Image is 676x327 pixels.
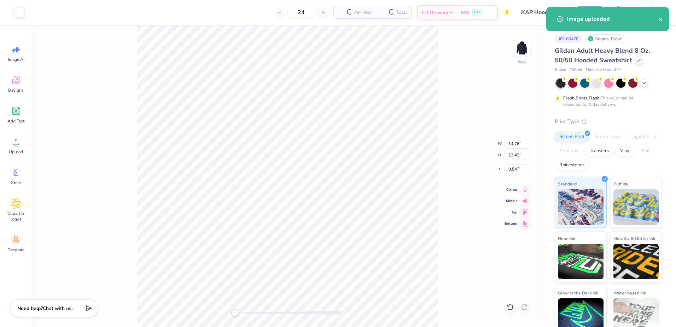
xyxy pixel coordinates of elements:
[474,10,480,15] span: Free
[505,210,517,215] span: Top
[354,9,372,16] span: Per Item
[4,211,28,222] span: Clipart & logos
[613,244,659,279] img: Metallic & Glitter Ink
[658,15,663,23] button: close
[558,289,598,297] span: Glow in the Dark Ink
[570,67,582,73] span: # G185
[555,146,583,156] div: Applique
[591,132,625,142] div: Embroidery
[567,15,658,23] div: Image uploaded
[17,305,43,312] strong: Need help?
[585,146,613,156] div: Transfers
[8,87,24,93] span: Designs
[637,146,654,156] div: Foil
[613,180,628,188] span: Puff Ink
[517,59,526,65] div: Back
[555,117,662,126] div: Print Type
[555,34,582,43] div: # 516847E
[555,132,589,142] div: Screen Print
[555,67,566,73] span: Gildan
[586,34,625,43] div: Original Proof
[558,180,577,188] span: Standard
[645,5,659,19] img: Joshua Malaki
[633,5,662,19] a: JM
[563,95,650,108] div: This color can be expedited for 5 day delivery.
[7,118,24,124] span: Add Text
[516,5,568,19] input: Untitled Design
[558,189,604,225] img: Standard
[613,189,659,225] img: Puff Ink
[515,41,529,55] img: Back
[613,289,646,297] span: Water based Ink
[555,46,650,64] span: Gildan Adult Heavy Blend 8 Oz. 50/50 Hooded Sweatshirt
[9,149,23,155] span: Upload
[7,247,24,253] span: Decorate
[505,187,517,193] span: Center
[43,305,72,312] span: Chat with us.
[396,9,407,16] span: Total
[8,57,24,62] span: Image AI
[421,9,448,16] span: Est. Delivery
[555,160,589,171] div: Rhinestones
[461,9,470,16] span: N/A
[11,180,22,185] span: Greek
[563,95,601,101] strong: Fresh Prints Flash:
[558,244,604,279] img: Neon Ink
[616,146,635,156] div: Vinyl
[586,67,621,73] span: Minimum Order: 24 +
[505,221,517,226] span: Bottom
[627,132,661,142] div: Digital Print
[613,235,655,242] span: Metallic & Glitter Ink
[505,198,517,204] span: Middle
[558,235,575,242] span: Neon Ink
[287,6,315,19] input: – –
[231,309,238,316] div: Accessibility label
